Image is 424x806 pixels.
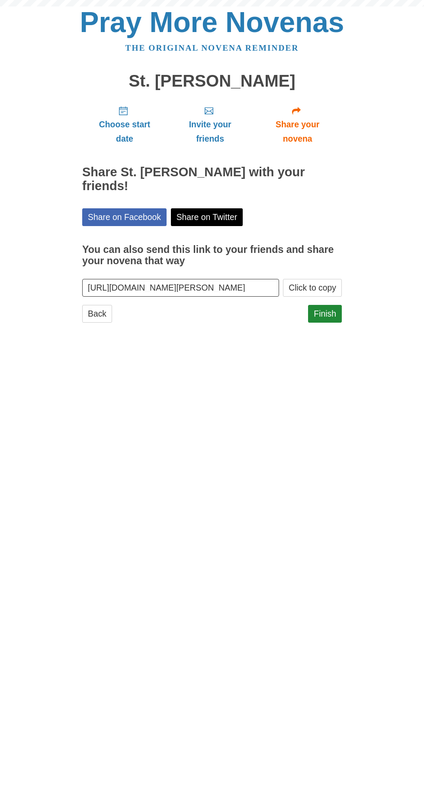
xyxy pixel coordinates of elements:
button: Click to copy [283,279,342,297]
span: Choose start date [91,117,158,146]
a: Invite your friends [167,99,253,150]
a: The original novena reminder [125,43,299,52]
a: Pray More Novenas [80,6,344,38]
a: Finish [308,305,342,323]
h2: Share St. [PERSON_NAME] with your friends! [82,165,342,193]
h3: You can also send this link to your friends and share your novena that way [82,244,342,266]
a: Back [82,305,112,323]
a: Share your novena [253,99,342,150]
span: Share your novena [262,117,333,146]
h1: St. [PERSON_NAME] [82,72,342,91]
a: Choose start date [82,99,167,150]
a: Share on Twitter [171,208,243,226]
a: Share on Facebook [82,208,167,226]
span: Invite your friends [176,117,244,146]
